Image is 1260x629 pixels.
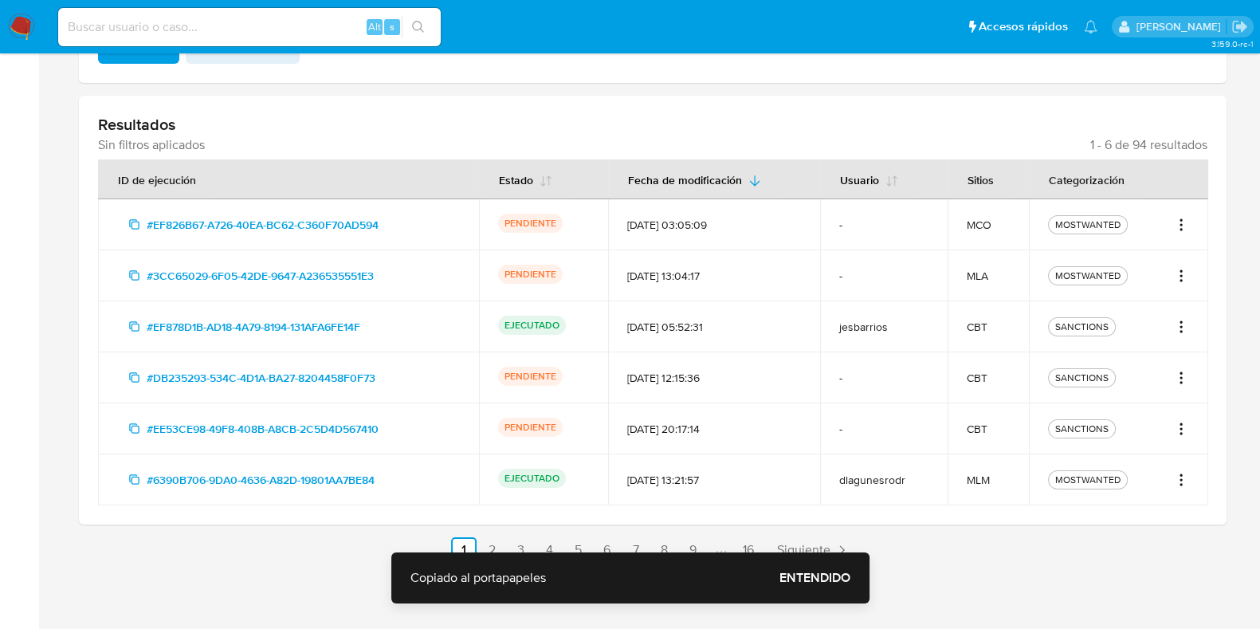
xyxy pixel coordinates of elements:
button: search-icon [402,16,434,38]
span: Alt [368,19,381,34]
a: Salir [1231,18,1248,35]
p: igor.oliveirabrito@mercadolibre.com [1136,19,1226,34]
span: Accesos rápidos [979,18,1068,35]
span: s [390,19,394,34]
span: 3.159.0-rc-1 [1211,37,1252,50]
input: Buscar usuario o caso... [58,17,441,37]
a: Notificaciones [1084,20,1097,33]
